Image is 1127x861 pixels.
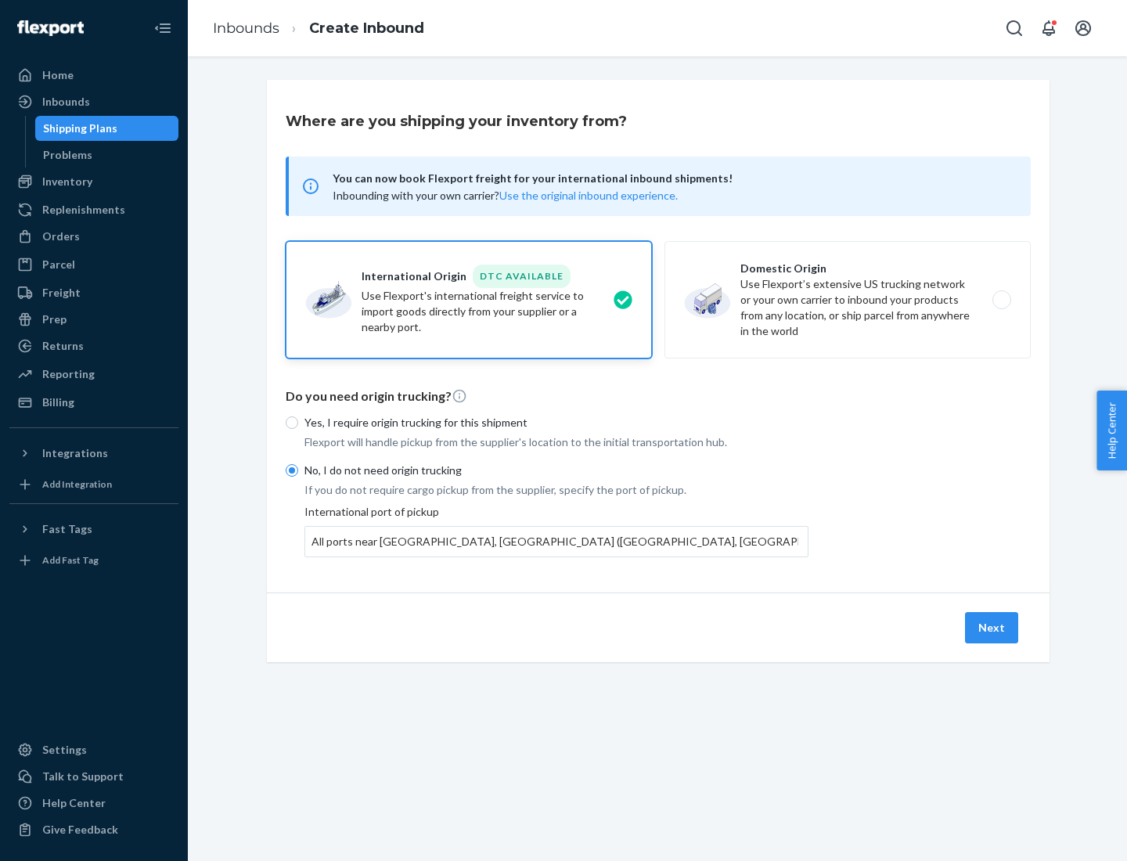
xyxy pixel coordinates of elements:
[333,189,678,202] span: Inbounding with your own carrier?
[304,415,808,430] p: Yes, I require origin trucking for this shipment
[309,20,424,37] a: Create Inbound
[42,445,108,461] div: Integrations
[35,142,179,168] a: Problems
[42,769,124,784] div: Talk to Support
[42,742,87,758] div: Settings
[42,394,74,410] div: Billing
[42,477,112,491] div: Add Integration
[1033,13,1064,44] button: Open notifications
[147,13,178,44] button: Close Navigation
[9,89,178,114] a: Inbounds
[9,737,178,762] a: Settings
[9,791,178,816] a: Help Center
[965,612,1018,643] button: Next
[35,116,179,141] a: Shipping Plans
[42,338,84,354] div: Returns
[304,463,808,478] p: No, I do not need origin trucking
[286,464,298,477] input: No, I do not need origin trucking
[9,764,178,789] a: Talk to Support
[1096,391,1127,470] button: Help Center
[1068,13,1099,44] button: Open account menu
[42,94,90,110] div: Inbounds
[42,366,95,382] div: Reporting
[499,188,678,204] button: Use the original inbound experience.
[9,63,178,88] a: Home
[304,482,808,498] p: If you do not require cargo pickup from the supplier, specify the port of pickup.
[42,822,118,838] div: Give Feedback
[43,147,92,163] div: Problems
[999,13,1030,44] button: Open Search Box
[286,111,627,131] h3: Where are you shipping your inventory from?
[9,817,178,842] button: Give Feedback
[9,280,178,305] a: Freight
[17,20,84,36] img: Flexport logo
[9,252,178,277] a: Parcel
[9,224,178,249] a: Orders
[9,390,178,415] a: Billing
[9,548,178,573] a: Add Fast Tag
[42,67,74,83] div: Home
[213,20,279,37] a: Inbounds
[9,169,178,194] a: Inventory
[42,202,125,218] div: Replenishments
[42,285,81,301] div: Freight
[9,441,178,466] button: Integrations
[304,504,808,557] div: International port of pickup
[42,553,99,567] div: Add Fast Tag
[42,521,92,537] div: Fast Tags
[42,229,80,244] div: Orders
[304,434,808,450] p: Flexport will handle pickup from the supplier's location to the initial transportation hub.
[9,362,178,387] a: Reporting
[9,517,178,542] button: Fast Tags
[9,333,178,358] a: Returns
[286,416,298,429] input: Yes, I require origin trucking for this shipment
[42,312,67,327] div: Prep
[42,257,75,272] div: Parcel
[286,387,1031,405] p: Do you need origin trucking?
[200,5,437,52] ol: breadcrumbs
[9,307,178,332] a: Prep
[43,121,117,136] div: Shipping Plans
[42,795,106,811] div: Help Center
[333,169,1012,188] span: You can now book Flexport freight for your international inbound shipments!
[9,197,178,222] a: Replenishments
[9,472,178,497] a: Add Integration
[42,174,92,189] div: Inventory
